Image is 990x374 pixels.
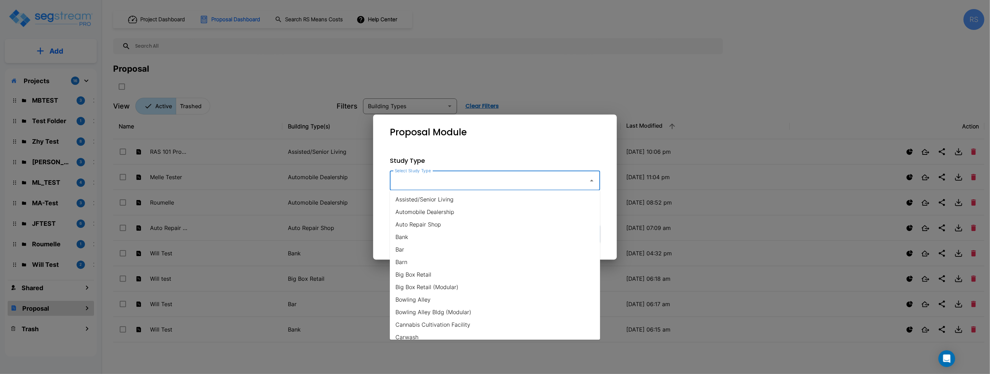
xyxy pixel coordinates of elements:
label: Select Study Type [395,168,431,174]
li: Carwash [390,331,600,343]
p: Study Type [390,156,600,165]
li: Bowling Alley Bldg (Modular) [390,306,600,318]
li: Barn [390,256,600,268]
p: Proposal Module [390,126,467,139]
li: Bar [390,243,600,256]
li: Cannabis Cultivation Facility [390,318,600,331]
li: Bank [390,231,600,243]
li: Big Box Retail (Modular) [390,281,600,293]
li: Big Box Retail [390,268,600,281]
li: Automobile Dealership [390,206,600,218]
div: Open Intercom Messenger [938,350,955,367]
li: Auto Repair Shop [390,218,600,231]
li: Bowling Alley [390,293,600,306]
li: Assisted/Senior Living [390,193,600,206]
